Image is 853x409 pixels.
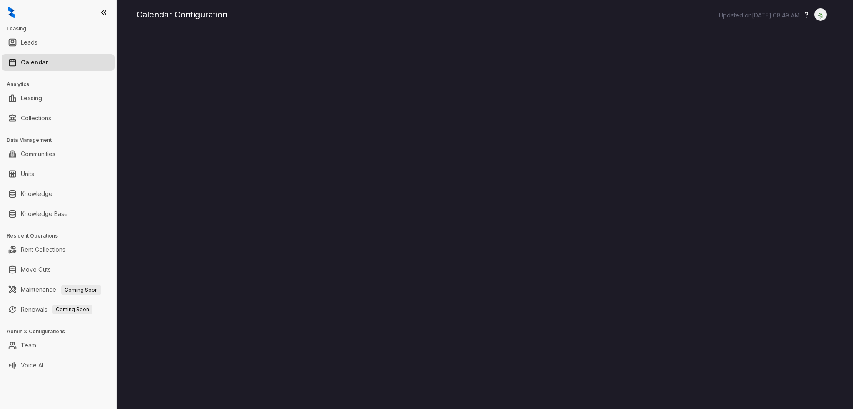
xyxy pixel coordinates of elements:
[2,186,115,202] li: Knowledge
[21,166,34,182] a: Units
[21,241,65,258] a: Rent Collections
[2,357,115,374] li: Voice AI
[7,136,116,144] h3: Data Management
[21,301,92,318] a: RenewalsComing Soon
[21,110,51,126] a: Collections
[7,232,116,240] h3: Resident Operations
[719,11,800,20] p: Updated on [DATE] 08:49 AM
[7,328,116,335] h3: Admin & Configurations
[21,261,51,278] a: Move Outs
[21,34,37,51] a: Leads
[8,7,15,18] img: logo
[2,110,115,126] li: Collections
[21,54,48,71] a: Calendar
[2,54,115,71] li: Calendar
[815,10,826,19] img: UserAvatar
[21,357,43,374] a: Voice AI
[21,90,42,107] a: Leasing
[2,281,115,298] li: Maintenance
[7,25,116,32] h3: Leasing
[2,166,115,182] li: Units
[2,337,115,354] li: Team
[7,81,116,88] h3: Analytics
[61,285,101,295] span: Coming Soon
[2,241,115,258] li: Rent Collections
[21,146,55,162] a: Communities
[21,337,36,354] a: Team
[137,8,833,21] div: Calendar Configuration
[804,9,808,21] button: ?
[2,90,115,107] li: Leasing
[137,33,833,409] iframe: retool
[52,305,92,314] span: Coming Soon
[2,301,115,318] li: Renewals
[21,206,68,222] a: Knowledge Base
[21,186,52,202] a: Knowledge
[2,206,115,222] li: Knowledge Base
[2,146,115,162] li: Communities
[2,34,115,51] li: Leads
[2,261,115,278] li: Move Outs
